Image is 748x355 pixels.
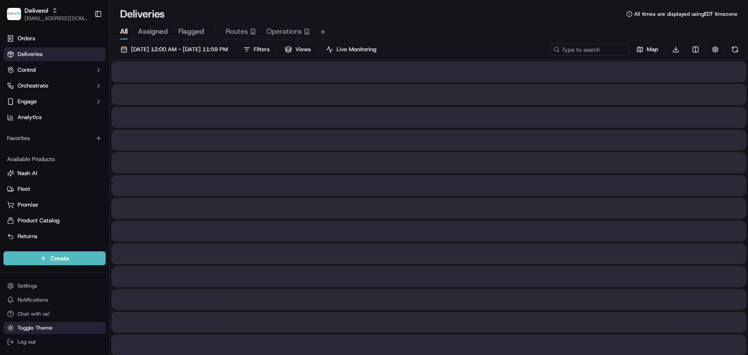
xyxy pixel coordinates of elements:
[18,296,48,303] span: Notifications
[5,192,71,208] a: 📗Knowledge Base
[131,46,228,53] span: [DATE] 12:00 AM - [DATE] 11:59 PM
[4,4,91,25] button: DeliverolDeliverol[EMAIL_ADDRESS][DOMAIN_NAME]
[9,35,160,49] p: Welcome 👋
[4,95,106,109] button: Engage
[18,217,60,225] span: Product Catalog
[39,84,144,92] div: Start new chat
[9,9,26,26] img: Nash
[9,84,25,99] img: 1736555255976-a54dd68f-1ca7-489b-9aae-adbdc363a1c4
[18,136,25,143] img: 1736555255976-a54dd68f-1ca7-489b-9aae-adbdc363a1c4
[4,229,106,243] button: Returns
[18,84,34,99] img: 8571987876998_91fb9ceb93ad5c398215_72.jpg
[9,114,59,121] div: Past conversations
[647,46,658,53] span: Map
[18,201,38,209] span: Promise
[27,159,71,166] span: [PERSON_NAME]
[27,136,71,143] span: [PERSON_NAME]
[18,66,36,74] span: Control
[87,217,106,224] span: Pylon
[18,196,67,204] span: Knowledge Base
[71,192,144,208] a: 💻API Documentation
[18,98,37,105] span: Engage
[9,151,23,165] img: Jeff Sasse
[136,112,160,123] button: See all
[4,110,106,124] a: Analytics
[4,32,106,46] a: Orders
[18,185,30,193] span: Fleet
[73,136,76,143] span: •
[4,251,106,265] button: Create
[9,197,16,204] div: 📗
[7,232,102,240] a: Returns
[23,56,158,66] input: Got a question? Start typing here...
[120,26,128,37] span: All
[18,160,25,167] img: 1736555255976-a54dd68f-1ca7-489b-9aae-adbdc363a1c4
[295,46,311,53] span: Views
[39,92,121,99] div: We're available if you need us!
[18,338,35,345] span: Log out
[117,43,232,56] button: [DATE] 12:00 AM - [DATE] 11:59 PM
[18,310,50,317] span: Chat with us!
[18,232,37,240] span: Returns
[149,86,160,97] button: Start new chat
[254,46,269,53] span: Filters
[266,26,302,37] span: Operations
[4,322,106,334] button: Toggle Theme
[4,47,106,61] a: Deliveries
[74,197,81,204] div: 💻
[4,166,106,180] button: Nash AI
[73,159,76,166] span: •
[25,6,48,15] button: Deliverol
[7,185,102,193] a: Fleet
[4,294,106,306] button: Notifications
[281,43,315,56] button: Views
[337,46,376,53] span: Live Monitoring
[18,50,43,58] span: Deliveries
[322,43,380,56] button: Live Monitoring
[18,169,37,177] span: Nash AI
[83,196,141,204] span: API Documentation
[62,217,106,224] a: Powered byPylon
[4,79,106,93] button: Orchestrate
[7,169,102,177] a: Nash AI
[4,280,106,292] button: Settings
[7,8,21,20] img: Deliverol
[7,201,102,209] a: Promise
[4,63,106,77] button: Control
[4,308,106,320] button: Chat with us!
[634,11,737,18] span: All times are displayed using EDT timezone
[18,113,42,121] span: Analytics
[18,324,53,331] span: Toggle Theme
[50,254,69,263] span: Create
[18,282,37,289] span: Settings
[18,82,48,90] span: Orchestrate
[729,43,741,56] button: Refresh
[78,159,96,166] span: [DATE]
[550,43,629,56] input: Type to search
[178,26,204,37] span: Flagged
[632,43,662,56] button: Map
[18,35,35,42] span: Orders
[4,182,106,196] button: Fleet
[9,127,23,141] img: Charles Folsom
[78,136,96,143] span: [DATE]
[4,214,106,228] button: Product Catalog
[4,131,106,145] div: Favorites
[226,26,248,37] span: Routes
[4,198,106,212] button: Promise
[4,152,106,166] div: Available Products
[4,336,106,348] button: Log out
[25,15,87,22] button: [EMAIL_ADDRESS][DOMAIN_NAME]
[239,43,273,56] button: Filters
[120,7,165,21] h1: Deliveries
[138,26,168,37] span: Assigned
[7,217,102,225] a: Product Catalog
